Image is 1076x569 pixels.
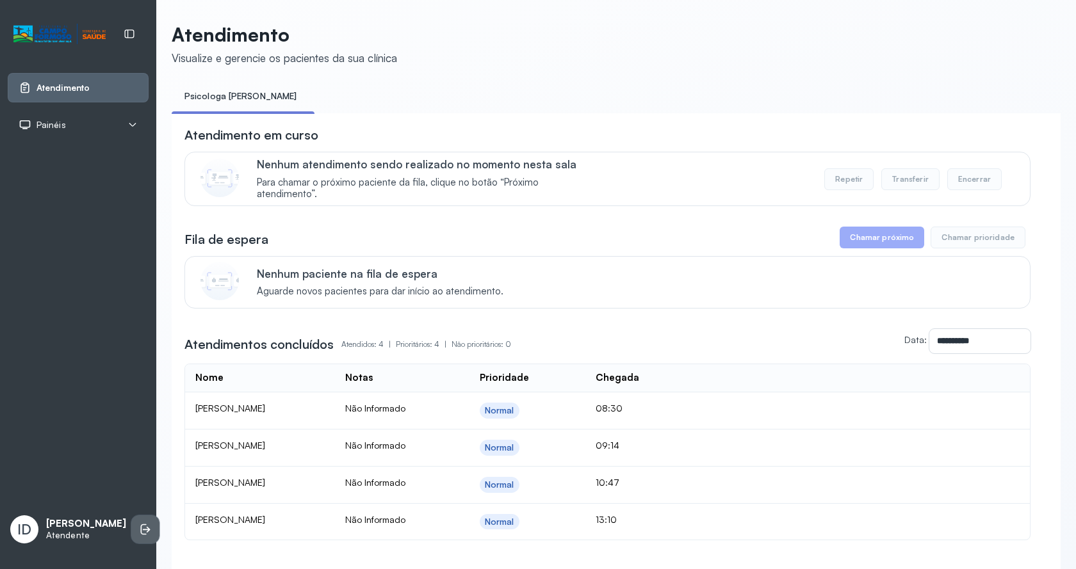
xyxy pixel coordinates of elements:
[200,159,239,197] img: Imagem de CalloutCard
[257,177,596,201] span: Para chamar o próximo paciente da fila, clique no botão “Próximo atendimento”.
[485,517,514,527] div: Normal
[596,440,619,451] span: 09:14
[345,477,405,488] span: Não Informado
[596,514,617,525] span: 13:10
[345,514,405,525] span: Não Informado
[881,168,940,190] button: Transferir
[172,51,397,65] div: Visualize e gerencie os pacientes da sua clínica
[37,120,66,131] span: Painéis
[389,339,391,349] span: |
[257,157,596,171] p: Nenhum atendimento sendo realizado no momento nesta sala
[257,285,503,298] span: Aguarde novos pacientes para dar início ao atendimento.
[452,335,511,353] p: Não prioritários: 0
[596,477,619,488] span: 10:47
[46,530,126,541] p: Atendente
[485,479,514,490] div: Normal
[596,403,623,413] span: 08:30
[947,168,1002,190] button: Encerrar
[184,230,268,248] h3: Fila de espera
[200,262,239,300] img: Imagem de CalloutCard
[172,86,309,107] a: Psicologa [PERSON_NAME]
[485,405,514,416] div: Normal
[195,403,265,413] span: [PERSON_NAME]
[444,339,446,349] span: |
[184,126,318,144] h3: Atendimento em curso
[396,335,452,353] p: Prioritários: 4
[824,168,874,190] button: Repetir
[172,23,397,46] p: Atendimento
[931,227,1025,248] button: Chamar prioridade
[904,334,927,345] label: Data:
[184,335,334,353] h3: Atendimentos concluídos
[195,440,265,451] span: [PERSON_NAME]
[46,518,126,530] p: [PERSON_NAME]
[37,83,90,93] span: Atendimento
[195,372,224,384] div: Nome
[345,372,373,384] div: Notas
[485,442,514,453] div: Normal
[257,267,503,280] p: Nenhum paciente na fila de espera
[596,372,639,384] div: Chegada
[345,403,405,413] span: Não Informado
[13,24,106,45] img: Logotipo do estabelecimento
[195,514,265,525] span: [PERSON_NAME]
[345,440,405,451] span: Não Informado
[840,227,924,248] button: Chamar próximo
[19,81,138,94] a: Atendimento
[195,477,265,488] span: [PERSON_NAME]
[480,372,529,384] div: Prioridade
[341,335,396,353] p: Atendidos: 4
